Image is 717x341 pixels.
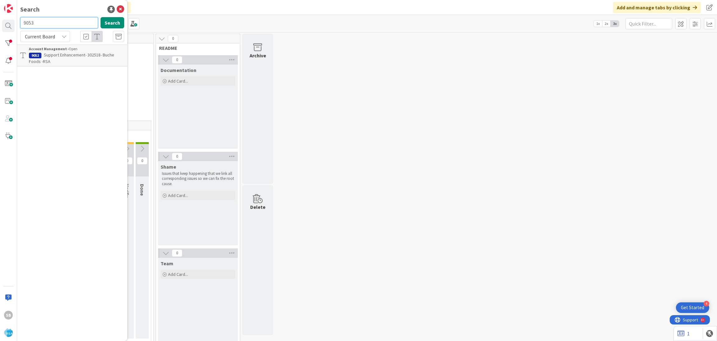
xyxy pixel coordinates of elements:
[250,203,265,211] div: Delete
[137,157,148,165] span: 0
[168,271,188,277] span: Add Card...
[122,157,133,165] span: 0
[29,52,114,64] span: Support Enhancement- 302518- Buche Foods -RSA
[159,45,232,51] span: README
[29,46,69,51] b: Account Management ›
[4,328,13,337] img: avatar
[594,21,602,27] span: 1x
[139,184,145,196] span: Done
[161,260,173,267] span: Team
[613,2,701,13] div: Add and manage tabs by clicking
[626,18,672,29] input: Quick Filter...
[20,17,98,28] input: Search for title...
[172,153,182,160] span: 0
[161,164,176,170] span: Shame
[168,78,188,84] span: Add Card...
[4,4,13,13] img: Visit kanbanzone.com
[31,2,35,7] div: 9+
[704,301,709,306] div: 4
[611,21,619,27] span: 3x
[161,67,196,73] span: Documentation
[676,302,709,313] div: Open Get Started checklist, remaining modules: 4
[13,1,28,8] span: Support
[250,52,266,59] div: Archive
[168,193,188,198] span: Add Card...
[602,21,611,27] span: 2x
[172,249,182,257] span: 0
[168,35,178,42] span: 0
[4,311,13,319] div: SB
[677,330,690,337] a: 1
[101,17,124,28] button: Search
[681,305,704,311] div: Get Started
[25,33,55,40] span: Current Board
[29,46,124,52] div: Open
[172,56,182,64] span: 0
[124,184,130,197] span: Verify
[17,45,127,66] a: Account Management ›Open9052Support Enhancement- 302518- Buche Foods -RSA
[162,171,234,186] p: Issues that keep happening that we link all corresponding issues so we can fix the root cause.
[20,5,40,14] div: Search
[29,53,41,58] div: 9052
